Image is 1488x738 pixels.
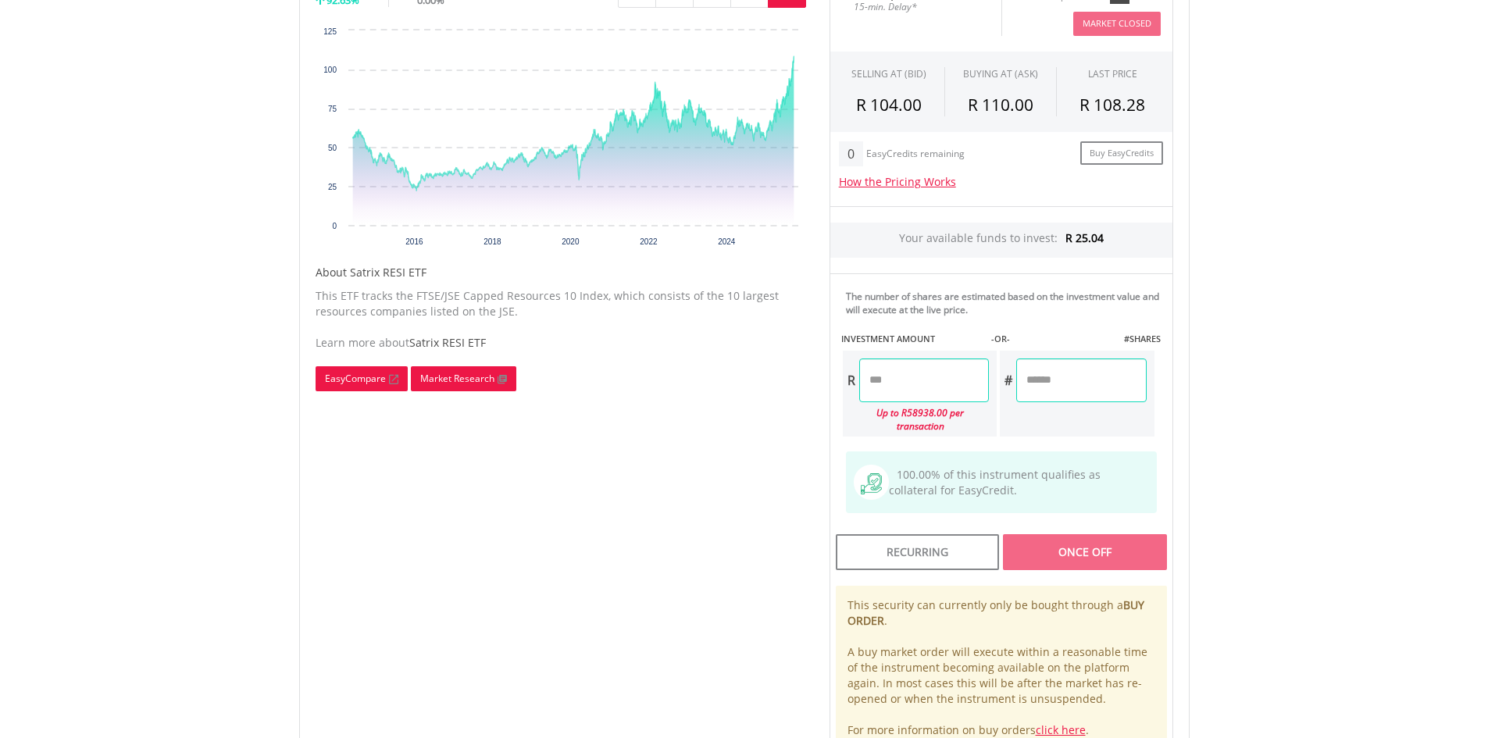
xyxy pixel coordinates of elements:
label: #SHARES [1124,333,1161,345]
div: Once Off [1003,534,1166,570]
div: Recurring [836,534,999,570]
text: 25 [327,183,337,191]
text: 50 [327,144,337,152]
a: Buy EasyCredits [1080,141,1163,166]
text: 2024 [718,237,736,246]
a: click here [1036,722,1086,737]
span: Satrix RESI ETF [409,335,486,350]
div: LAST PRICE [1088,67,1137,80]
text: 2018 [484,237,501,246]
text: 75 [327,105,337,113]
text: 0 [332,222,337,230]
div: R [843,358,859,402]
p: This ETF tracks the FTSE/JSE Capped Resources 10 Index, which consists of the 10 largest resource... [316,288,806,319]
span: R 25.04 [1065,230,1104,245]
a: Market Research [411,366,516,391]
h5: About Satrix RESI ETF [316,265,806,280]
img: collateral-qualifying-green.svg [861,473,882,494]
text: 100 [323,66,337,74]
label: INVESTMENT AMOUNT [841,333,935,345]
div: The number of shares are estimated based on the investment value and will execute at the live price. [846,290,1166,316]
div: Up to R58938.00 per transaction [843,402,990,437]
span: R 108.28 [1079,94,1145,116]
span: BUYING AT (ASK) [963,67,1038,80]
div: 0 [839,141,863,166]
div: Chart. Highcharts interactive chart. [316,23,806,257]
span: R 110.00 [968,94,1033,116]
b: BUY ORDER [847,597,1144,628]
div: SELLING AT (BID) [851,67,926,80]
button: Market Closed [1073,12,1161,36]
label: -OR- [991,333,1010,345]
div: Your available funds to invest: [830,223,1172,258]
svg: Interactive chart [316,23,806,257]
div: # [1000,358,1016,402]
a: EasyCompare [316,366,408,391]
div: EasyCredits remaining [866,148,965,162]
text: 125 [323,27,337,36]
text: 2022 [640,237,658,246]
span: 100.00% of this instrument qualifies as collateral for EasyCredit. [889,467,1101,497]
text: 2020 [562,237,580,246]
a: How the Pricing Works [839,174,956,189]
span: R 104.00 [856,94,922,116]
div: Learn more about [316,335,806,351]
text: 2016 [405,237,423,246]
